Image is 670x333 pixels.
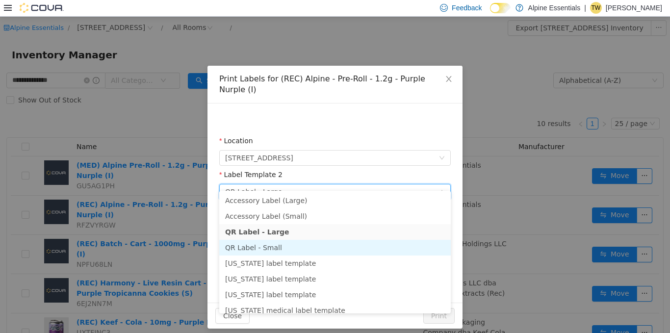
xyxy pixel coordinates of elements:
[219,192,451,207] li: Accessory Label (Small)
[435,49,463,77] button: Close
[584,2,586,14] p: |
[219,239,451,255] li: [US_STATE] label template
[225,134,293,149] span: 850 Commercial Lane
[490,13,490,14] span: Dark Mode
[423,291,455,307] button: Print
[439,138,445,145] i: icon: down
[606,2,662,14] p: [PERSON_NAME]
[590,2,602,14] div: Tyler Wilkinsen
[219,223,451,239] li: QR Label - Small
[225,168,282,182] div: QR Label - Large
[219,57,451,78] div: Print Labels for (REC) Alpine - Pre-Roll - 1.2g - Purple Nurple (I)
[445,58,453,66] i: icon: close
[219,255,451,270] li: [US_STATE] label template
[219,286,451,302] li: [US_STATE] medical label template
[219,270,451,286] li: [US_STATE] label template
[452,3,482,13] span: Feedback
[528,2,581,14] p: Alpine Essentials
[219,120,253,128] label: Location
[490,3,511,13] input: Dark Mode
[215,291,250,307] button: Close
[592,2,601,14] span: TW
[219,154,283,162] label: Label Template 2
[439,172,445,179] i: icon: down
[219,207,451,223] li: QR Label - Large
[219,176,451,192] li: Accessory Label (Large)
[20,3,64,13] img: Cova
